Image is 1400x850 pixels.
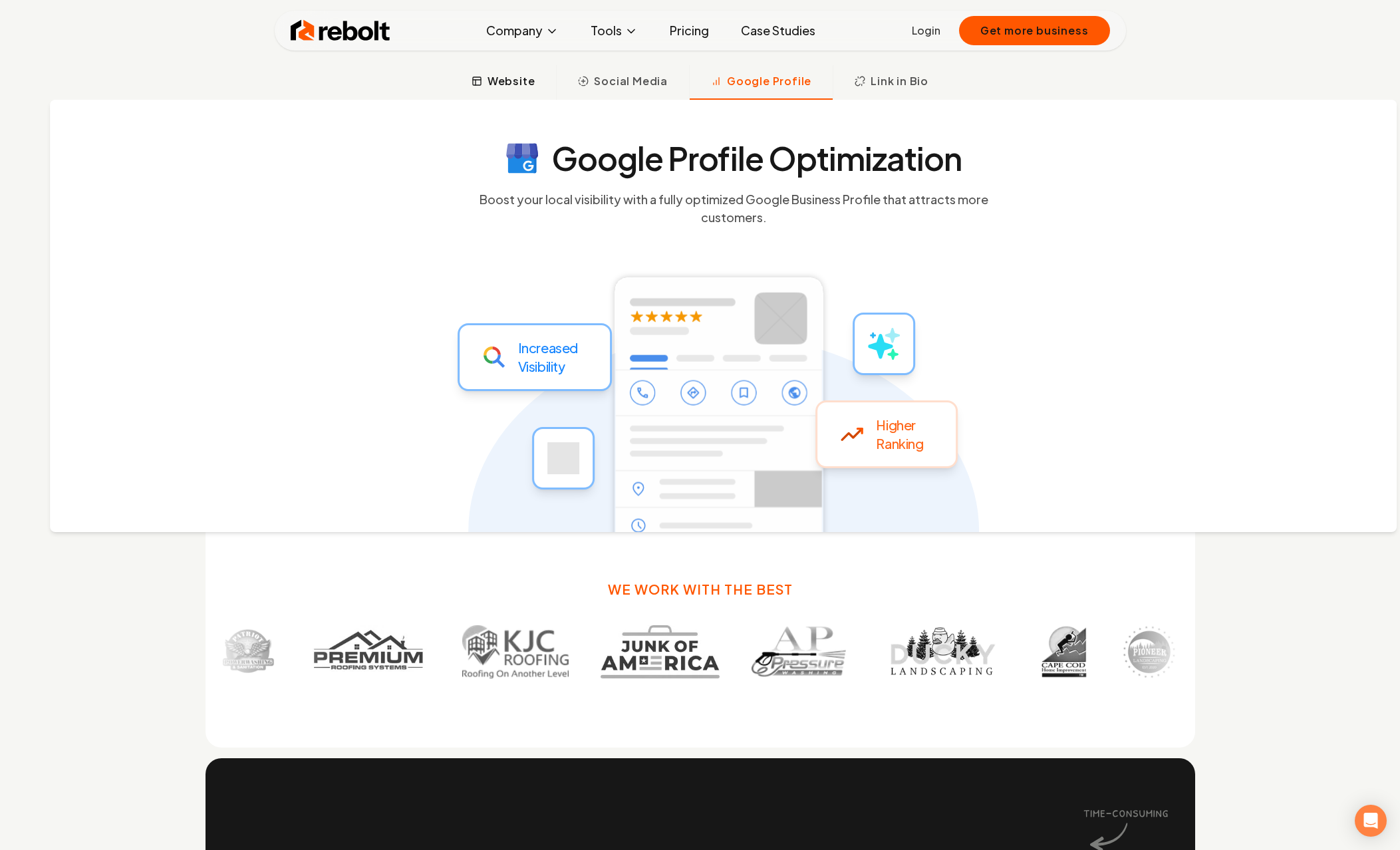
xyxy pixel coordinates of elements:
img: Customer 2 [304,625,428,678]
p: Increased Visibility [518,339,578,376]
button: Google Profile [689,65,833,100]
div: Open Intercom Messenger [1355,805,1387,837]
img: Customer 4 [598,625,718,678]
span: Link in Bio [871,73,928,89]
button: Website [450,65,557,100]
p: Higher Ranking [876,416,923,453]
span: Google Profile [727,73,811,89]
span: Social Media [594,73,668,89]
p: Boost your local visibility with a fully optimized Google Business Profile that attracts more cus... [479,190,990,226]
img: Customer 1 [219,625,272,678]
a: Pricing [659,17,720,44]
button: Tools [580,17,648,44]
img: Customer 5 [750,625,844,678]
h4: Google Profile Optimization [551,142,962,174]
span: Website [488,73,535,89]
img: Customer 6 [876,625,1003,678]
img: Customer 7 [1035,625,1088,678]
button: Get more business [959,16,1110,45]
button: Link in Bio [833,65,950,100]
img: Customer 8 [1120,625,1173,678]
img: Customer 3 [460,625,566,678]
a: Case Studies [730,17,826,44]
a: Login [912,23,940,39]
img: Rebolt Logo [291,17,390,44]
h3: We work with the best [608,580,793,599]
button: Social Media [556,65,689,100]
button: Company [476,17,569,44]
